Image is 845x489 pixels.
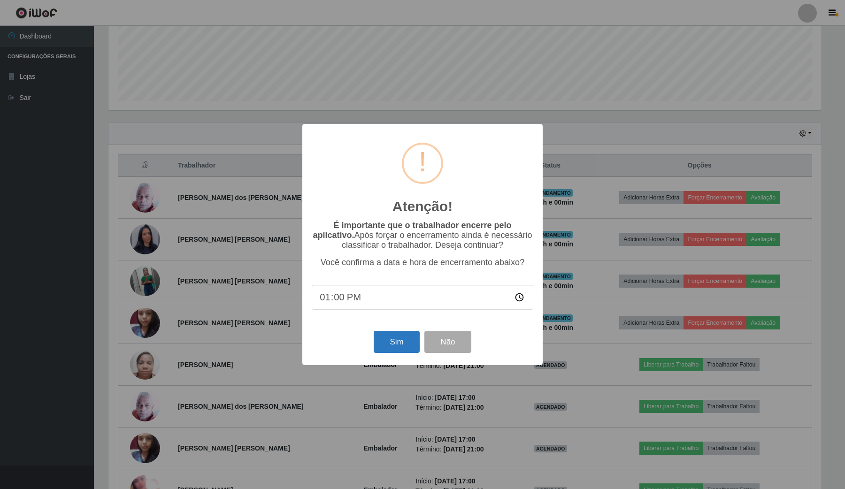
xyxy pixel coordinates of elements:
h2: Atenção! [392,198,453,215]
b: É importante que o trabalhador encerre pelo aplicativo. [313,221,511,240]
button: Não [424,331,471,353]
button: Sim [374,331,419,353]
p: Após forçar o encerramento ainda é necessário classificar o trabalhador. Deseja continuar? [312,221,533,250]
p: Você confirma a data e hora de encerramento abaixo? [312,258,533,267]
